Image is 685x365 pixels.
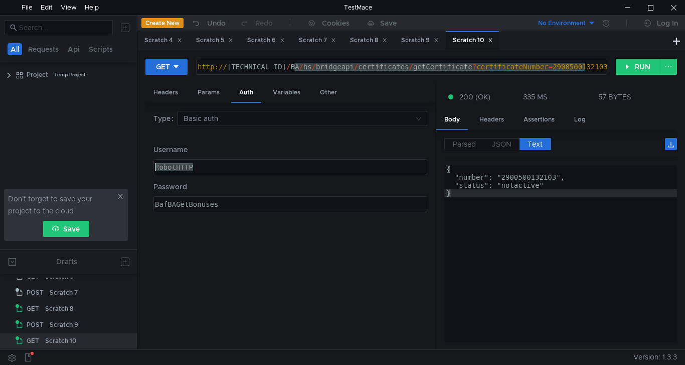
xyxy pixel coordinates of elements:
button: Requests [25,43,62,55]
div: Scratch 8 [45,301,73,316]
button: No Environment [526,15,596,31]
div: Undo [207,17,226,29]
div: Scratch 5 [196,35,233,46]
button: Api [65,43,83,55]
div: Scratch 9 [50,317,78,332]
div: Body [436,110,468,130]
span: POST [27,317,44,332]
div: Cookies [322,17,350,29]
span: Parsed [453,140,476,149]
div: Scratch 6 [247,35,285,46]
div: Scratch 7 [50,285,78,300]
span: GET [27,333,39,348]
div: Params [190,83,228,102]
span: JSON [492,140,511,149]
button: Create New [141,18,184,28]
div: Scratch 8 [350,35,387,46]
label: Password [153,181,427,192]
button: Redo [233,16,280,31]
span: Version: 1.3.3 [633,350,677,364]
span: 200 (OK) [459,91,490,102]
button: Scripts [86,43,116,55]
span: POST [27,285,44,300]
div: Redo [255,17,273,29]
div: Headers [145,83,186,102]
button: GET [145,59,188,75]
div: GET [156,61,170,72]
div: Save [380,20,397,27]
label: Username [153,144,427,155]
div: Headers [471,110,512,129]
div: Temp Project [54,67,86,82]
div: Other [312,83,345,102]
div: No Environment [538,19,586,28]
button: RUN [616,59,660,75]
div: 57 BYTES [598,92,631,101]
div: Assertions [516,110,563,129]
div: 335 MS [523,92,548,101]
div: Scratch 10 [453,35,493,46]
span: Text [528,140,543,149]
div: Drafts [56,256,77,268]
div: Auth [231,83,261,103]
div: Variables [265,83,308,102]
label: Type [153,111,178,126]
span: GET [27,301,39,316]
div: Scratch 4 [144,35,182,46]
div: Scratch 7 [299,35,336,46]
button: Undo [184,16,233,31]
div: Scratch 9 [401,35,439,46]
input: Search... [19,22,107,33]
div: Log In [657,17,678,29]
div: Log [566,110,594,129]
span: Don't forget to save your project to the cloud [8,193,115,217]
button: All [8,43,22,55]
div: Project [27,67,48,82]
div: Scratch 10 [45,333,76,348]
button: Save [43,221,89,237]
